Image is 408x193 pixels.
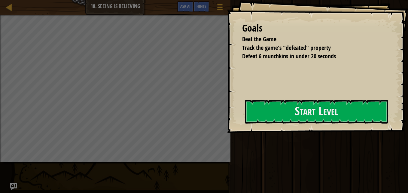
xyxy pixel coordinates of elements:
[242,52,336,60] span: Defeat 6 munchkins in under 20 seconds
[177,1,193,12] button: Ask AI
[242,35,276,43] span: Beat the Game
[242,21,387,35] div: Goals
[242,44,331,52] span: Track the game's "defeated" property
[196,3,206,9] span: Hints
[212,1,227,15] button: Show game menu
[245,100,388,124] button: Start Level
[235,44,385,52] li: Track the game's "defeated" property
[10,183,17,190] button: Ask AI
[235,52,385,61] li: Defeat 6 munchkins in under 20 seconds
[180,3,190,9] span: Ask AI
[235,35,385,44] li: Beat the Game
